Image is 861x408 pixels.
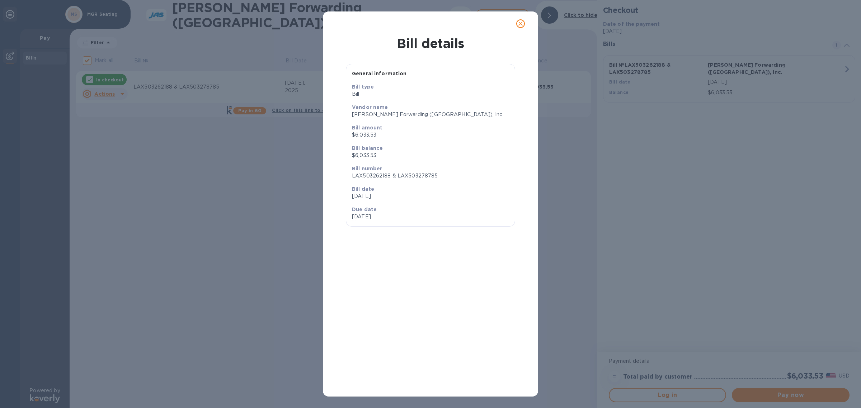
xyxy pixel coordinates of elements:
[329,36,532,51] h1: Bill details
[352,207,377,212] b: Due date
[352,90,509,98] p: Bill
[352,104,388,110] b: Vendor name
[352,111,509,118] p: [PERSON_NAME] Forwarding ([GEOGRAPHIC_DATA]), Inc.
[352,152,509,159] p: $6,033.53
[352,213,428,220] p: [DATE]
[352,186,374,192] b: Bill date
[352,193,509,200] p: [DATE]
[352,84,374,90] b: Bill type
[352,145,383,151] b: Bill balance
[352,166,382,171] b: Bill number
[352,131,509,139] p: $6,033.53
[512,15,529,32] button: close
[352,172,509,180] p: LAX503262188 & LAX503278785
[352,71,407,76] b: General information
[352,125,383,131] b: Bill amount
